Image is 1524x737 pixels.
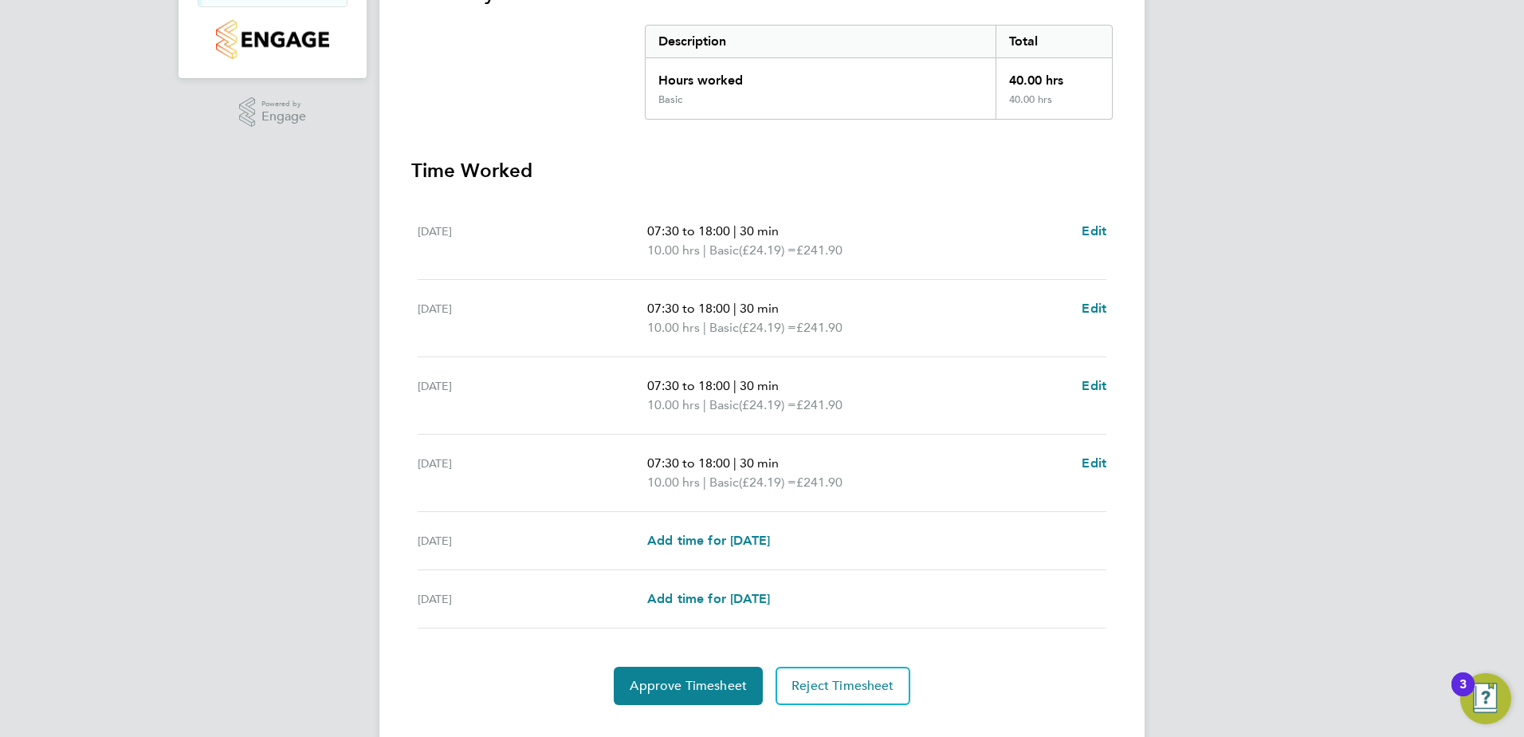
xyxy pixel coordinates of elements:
span: 07:30 to 18:00 [647,301,730,316]
div: 40.00 hrs [996,93,1112,119]
h3: Time Worked [411,158,1113,183]
span: 07:30 to 18:00 [647,378,730,393]
span: Reject Timesheet [791,678,894,694]
div: [DATE] [418,589,647,609]
span: (£24.19) = [739,397,796,412]
span: £241.90 [796,242,843,258]
a: Add time for [DATE] [647,531,770,550]
span: Basic [709,318,739,337]
span: £241.90 [796,320,843,335]
span: Basic [709,473,739,492]
span: 10.00 hrs [647,320,700,335]
span: Add time for [DATE] [647,533,770,548]
a: Add time for [DATE] [647,589,770,609]
a: Edit [1082,454,1106,473]
span: | [703,320,706,335]
button: Reject Timesheet [776,667,910,705]
span: Edit [1082,301,1106,316]
div: Total [996,26,1112,57]
span: Edit [1082,223,1106,238]
span: 30 min [740,455,779,471]
div: [DATE] [418,454,647,492]
span: 10.00 hrs [647,242,700,258]
a: Edit [1082,222,1106,241]
span: | [733,378,736,393]
span: 10.00 hrs [647,475,700,490]
span: Basic [709,241,739,260]
div: 3 [1459,684,1467,705]
span: (£24.19) = [739,320,796,335]
div: [DATE] [418,376,647,415]
span: Edit [1082,455,1106,471]
div: [DATE] [418,531,647,550]
span: | [733,223,736,238]
div: Description [646,26,996,57]
span: Powered by [261,97,306,111]
span: 30 min [740,378,779,393]
div: Basic [658,93,682,106]
a: Powered byEngage [239,97,307,128]
span: Add time for [DATE] [647,591,770,606]
a: Edit [1082,299,1106,318]
span: (£24.19) = [739,475,796,490]
span: (£24.19) = [739,242,796,258]
span: 07:30 to 18:00 [647,455,730,471]
button: Open Resource Center, 3 new notifications [1460,673,1511,724]
div: [DATE] [418,299,647,337]
span: 10.00 hrs [647,397,700,412]
span: 07:30 to 18:00 [647,223,730,238]
span: Engage [261,110,306,124]
a: Edit [1082,376,1106,396]
span: Edit [1082,378,1106,393]
span: 30 min [740,223,779,238]
span: | [703,397,706,412]
button: Approve Timesheet [614,667,763,705]
span: Basic [709,396,739,415]
img: countryside-properties-logo-retina.png [216,20,328,59]
span: | [733,301,736,316]
span: Approve Timesheet [630,678,747,694]
span: £241.90 [796,397,843,412]
div: [DATE] [418,222,647,260]
div: 40.00 hrs [996,58,1112,93]
span: | [703,475,706,490]
a: Go to home page [198,20,348,59]
div: Summary [645,25,1113,120]
span: | [733,455,736,471]
span: £241.90 [796,475,843,490]
div: Hours worked [646,58,996,93]
span: | [703,242,706,258]
span: 30 min [740,301,779,316]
